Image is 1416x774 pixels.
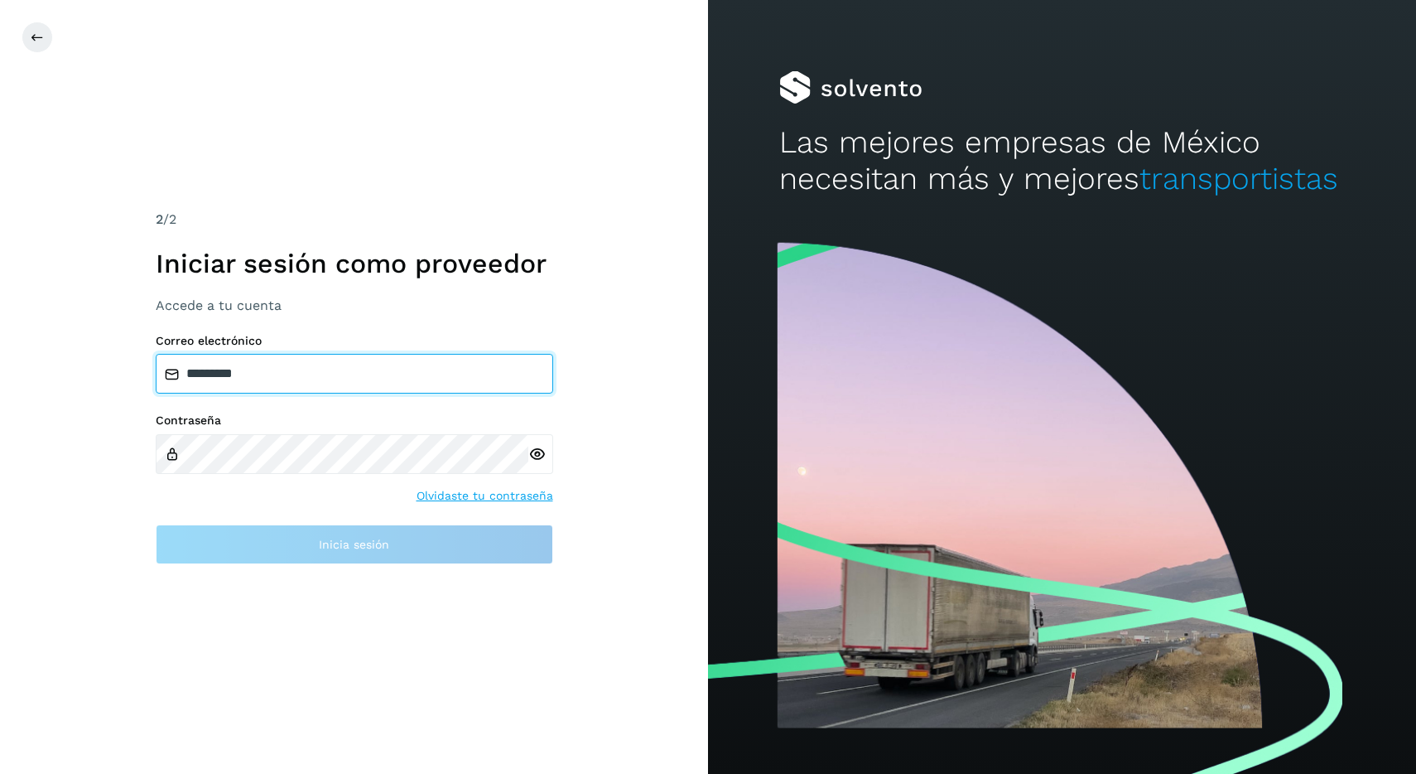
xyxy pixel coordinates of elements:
label: Correo electrónico [156,334,553,348]
button: Inicia sesión [156,525,553,564]
h2: Las mejores empresas de México necesitan más y mejores [779,124,1346,198]
h1: Iniciar sesión como proveedor [156,248,553,279]
a: Olvidaste tu contraseña [417,487,553,505]
span: transportistas [1139,161,1338,196]
span: 2 [156,211,163,227]
div: /2 [156,210,553,230]
h3: Accede a tu cuenta [156,298,553,313]
label: Contraseña [156,414,553,428]
span: Inicia sesión [319,539,389,550]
